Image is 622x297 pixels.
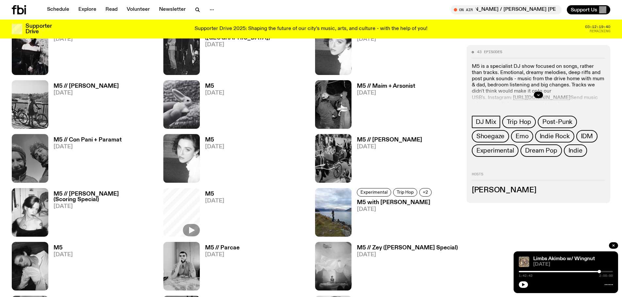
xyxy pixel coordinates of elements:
span: [DATE] [357,144,422,150]
a: M5 // [PERSON_NAME][DATE] [352,137,422,183]
span: Indie Rock [540,133,570,140]
a: M5 // Maim + Arsonist[DATE] [352,83,415,129]
span: Emo [516,133,528,140]
span: Shoegaze [476,133,504,140]
span: [DATE] [357,37,376,42]
a: M5 // Goldenstar ([GEOGRAPHIC_DATA])[DATE] [200,30,307,75]
span: [DATE] [205,90,224,96]
button: On AirMornings with [PERSON_NAME] / [PERSON_NAME] [PERSON_NAME] and mmilton interview [451,5,562,14]
span: [DATE] [54,144,122,150]
a: M5 // [PERSON_NAME][DATE] [48,83,119,129]
span: 43 episodes [477,50,502,54]
a: M5 // Zey ([PERSON_NAME] Special)[DATE] [352,245,458,290]
a: Dream Pop [520,144,562,157]
a: Limbs Akimbo w/ Wingnut [533,256,595,261]
h3: M5 with [PERSON_NAME] [357,200,434,205]
h3: M5 // Maim + Arsonist [357,83,415,89]
h3: M5 [205,191,224,197]
span: DJ Mix [476,118,496,126]
a: M5 with [PERSON_NAME][DATE] [352,200,434,237]
span: Trip Hop [507,118,531,126]
h3: M5 // [PERSON_NAME] (Scoring Special) [54,191,155,202]
span: [DATE] [54,204,155,209]
span: Experimental [360,190,388,195]
h2: Hosts [472,172,605,180]
p: M5 is a specialist DJ show focused on songs, rather than tracks. Emotional, dreamy melodies, deep... [472,64,605,120]
a: M5[DATE] [200,137,224,183]
h3: M5 // Con Pani + Paramat [54,137,122,143]
a: M5[DATE] [200,191,224,237]
img: A black and white photo of Lilly wearing a white blouse and looking up at the camera. [315,26,352,75]
a: Post-Punk [538,116,577,128]
span: Trip Hop [397,190,414,195]
h3: Supporter Drive [25,23,52,35]
a: M5 // Con Pani + Paramat[DATE] [48,137,122,183]
a: M5[DATE] [48,245,73,290]
span: [DATE] [533,262,613,267]
a: Trip Hop [502,116,536,128]
span: 1:42:42 [519,274,533,277]
h3: [PERSON_NAME] [472,187,605,194]
h3: M5 // Zey ([PERSON_NAME] Special) [357,245,458,251]
span: [DATE] [357,90,415,96]
span: Experimental [476,147,514,154]
a: IDM [576,130,598,142]
span: +2 [423,190,428,195]
h3: M5 // Parcae [205,245,240,251]
h3: M5 [54,245,73,251]
a: Volunteer [123,5,154,14]
span: Indie [568,147,582,154]
h3: M5 [205,83,224,89]
a: Experimental [357,188,391,197]
span: Support Us [571,7,597,13]
a: Trip Hop [393,188,417,197]
span: [DATE] [205,144,224,150]
a: M5 // [PERSON_NAME] (Scoring Special)[DATE] [48,191,155,237]
a: Read [102,5,121,14]
span: [DATE] [54,252,73,258]
span: IDM [581,133,593,140]
span: [DATE] [357,252,458,258]
button: +2 [419,188,432,197]
a: M5 // Parcae[DATE] [200,245,240,290]
a: Newsletter [155,5,190,14]
a: Schedule [43,5,73,14]
span: 2:00:00 [599,274,613,277]
a: Emo [511,130,533,142]
button: Support Us [567,5,610,14]
a: Explore [74,5,100,14]
a: Indie Rock [535,130,574,142]
h3: M5 // [PERSON_NAME] [54,83,119,89]
a: M5[DATE] [352,30,376,75]
span: [DATE] [205,252,240,258]
a: Experimental [472,144,519,157]
img: A black and white photo of Lilly wearing a white blouse and looking up at the camera. [163,134,200,183]
span: [DATE] [357,207,434,212]
span: [DATE] [54,37,119,42]
span: Dream Pop [525,147,557,154]
p: Supporter Drive 2025: Shaping the future of our city’s music, arts, and culture - with the help o... [195,26,427,32]
span: 03:12:19:40 [585,25,610,29]
a: DJ Mix [472,116,500,128]
h3: M5 // [PERSON_NAME] [357,137,422,143]
span: [DATE] [54,90,119,96]
span: [DATE] [205,198,224,204]
h3: M5 [205,137,224,143]
a: M5 // [PERSON_NAME][DATE] [48,30,119,75]
span: Remaining [590,29,610,33]
a: Indie [564,144,587,157]
span: Post-Punk [542,118,572,126]
a: Shoegaze [472,130,509,142]
a: M5[DATE] [200,83,224,129]
img: Hannah standing at the base of the lake in Queenstown, NZ. Back is turned, looking into the backd... [315,188,352,237]
span: [DATE] [205,42,307,48]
